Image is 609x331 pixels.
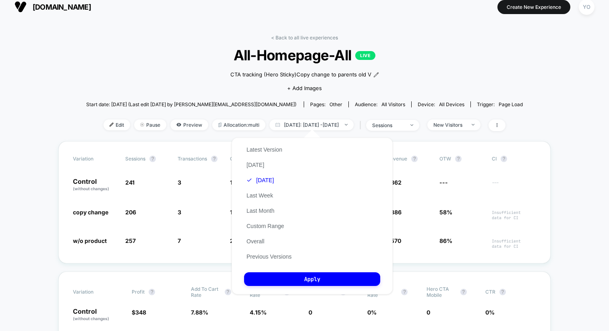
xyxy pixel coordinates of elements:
[134,119,166,130] span: Pause
[73,178,117,192] p: Control
[73,186,109,191] span: (without changes)
[218,123,222,127] img: rebalance
[460,289,467,295] button: ?
[86,101,296,107] span: Start date: [DATE] (Last edit [DATE] by [PERSON_NAME][EMAIL_ADDRESS][DOMAIN_NAME])
[329,101,342,107] span: other
[73,209,108,216] span: copy change
[244,161,267,169] button: [DATE]
[492,210,536,220] span: Insufficient data for CI
[355,51,375,60] p: LIVE
[271,35,338,41] a: < Back to all live experiences
[212,119,265,130] span: Allocation: multi
[501,156,507,162] button: ?
[477,101,523,107] div: Trigger:
[135,309,146,316] span: 348
[439,179,448,186] span: ---
[492,238,536,249] span: Insufficient data for CI
[439,237,452,244] span: 86%
[73,308,124,322] p: Control
[33,3,91,11] span: [DOMAIN_NAME]
[244,238,267,245] button: Overall
[244,207,277,214] button: Last Month
[170,119,208,130] span: Preview
[358,119,366,131] span: |
[125,237,136,244] span: 257
[410,124,413,126] img: end
[499,101,523,107] span: Page Load
[125,179,135,186] span: 241
[14,1,27,13] img: Visually logo
[244,177,276,184] button: [DATE]
[244,192,275,199] button: Last Week
[309,309,312,316] span: 0
[345,124,348,125] img: end
[244,222,286,230] button: Custom Range
[411,156,418,162] button: ?
[73,286,117,298] span: Variation
[73,237,107,244] span: w/o product
[310,101,342,107] div: Pages:
[269,119,354,130] span: [DATE]: [DATE] - [DATE]
[104,119,130,130] span: Edit
[178,179,181,186] span: 3
[439,101,464,107] span: all devices
[439,209,452,216] span: 58%
[211,156,217,162] button: ?
[12,0,93,13] button: [DOMAIN_NAME]
[275,123,280,127] img: calendar
[230,71,371,79] span: CTA tracking (Hero Sticky)Copy change to parents old V
[439,156,484,162] span: OTW
[191,286,221,298] span: Add To Cart Rate
[401,289,408,295] button: ?
[427,309,430,316] span: 0
[178,209,181,216] span: 3
[381,101,405,107] span: All Visitors
[244,272,380,286] button: Apply
[73,156,117,162] span: Variation
[178,156,207,162] span: Transactions
[492,180,536,192] span: ---
[433,122,466,128] div: New Visitors
[367,309,377,316] span: 0 %
[244,146,285,153] button: Latest Version
[372,122,404,128] div: sessions
[472,124,474,125] img: end
[499,289,506,295] button: ?
[149,289,155,295] button: ?
[485,309,495,316] span: 0 %
[250,309,267,316] span: 4.15 %
[178,237,181,244] span: 7
[110,123,114,127] img: edit
[455,156,462,162] button: ?
[125,156,145,162] span: Sessions
[485,289,495,295] span: CTR
[149,156,156,162] button: ?
[287,85,322,91] span: + Add Images
[108,47,501,64] span: All-Homepage-All
[411,101,470,107] span: Device:
[132,309,146,316] span: $
[492,156,536,162] span: CI
[191,309,208,316] span: 7.88 %
[73,316,109,321] span: (without changes)
[132,289,145,295] span: Profit
[140,123,144,127] img: end
[427,286,456,298] span: Hero CTA mobile
[125,209,136,216] span: 206
[355,101,405,107] div: Audience:
[244,253,294,260] button: Previous Versions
